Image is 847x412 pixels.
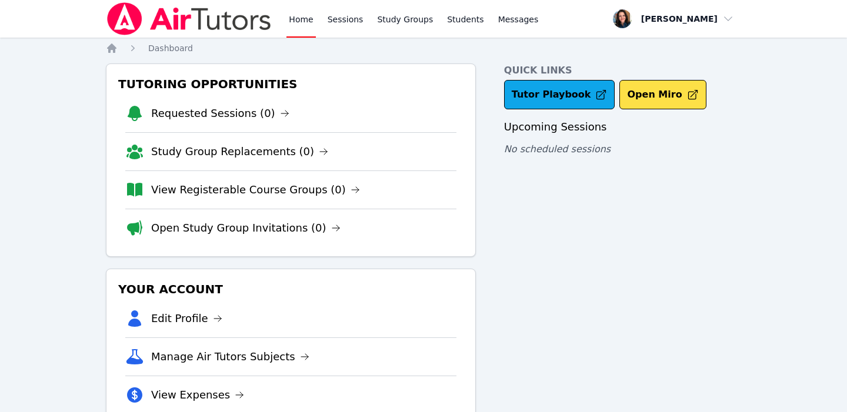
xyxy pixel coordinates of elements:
a: View Registerable Course Groups (0) [151,182,360,198]
a: Requested Sessions (0) [151,105,289,122]
a: Edit Profile [151,310,222,327]
a: Tutor Playbook [504,80,615,109]
span: No scheduled sessions [504,143,611,155]
h3: Tutoring Opportunities [116,73,466,95]
span: Messages [498,14,539,25]
nav: Breadcrumb [106,42,741,54]
a: Dashboard [148,42,193,54]
a: View Expenses [151,387,244,403]
h3: Upcoming Sessions [504,119,741,135]
img: Air Tutors [106,2,272,35]
a: Manage Air Tutors Subjects [151,349,309,365]
h4: Quick Links [504,63,741,78]
span: Dashboard [148,43,193,53]
a: Open Study Group Invitations (0) [151,220,341,236]
button: Open Miro [619,80,706,109]
a: Study Group Replacements (0) [151,143,328,160]
h3: Your Account [116,279,466,300]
